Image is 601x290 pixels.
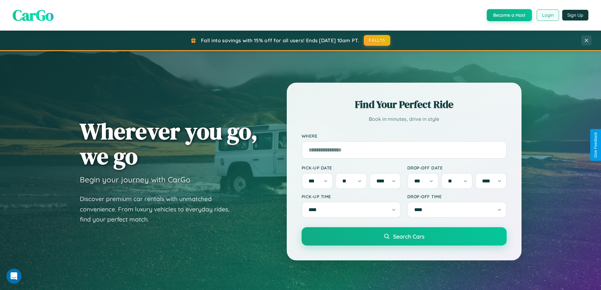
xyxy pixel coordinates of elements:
button: Become a Host [487,9,532,21]
span: Fall into savings with 15% off for all users! Ends [DATE] 10am PT. [201,37,359,44]
label: Where [302,133,507,139]
span: Search Cars [393,233,424,240]
p: Book in minutes, drive in style [302,115,507,124]
button: Search Cars [302,227,507,246]
label: Pick-up Time [302,194,401,199]
h1: Wherever you go, we go [80,119,258,169]
button: Login [537,9,559,21]
label: Pick-up Date [302,165,401,170]
h3: Begin your journey with CarGo [80,175,191,184]
p: Discover premium car rentals with unmatched convenience. From luxury vehicles to everyday rides, ... [80,194,238,225]
iframe: Intercom live chat [6,269,21,284]
label: Drop-off Time [407,194,507,199]
div: Give Feedback [593,132,598,158]
h2: Find Your Perfect Ride [302,98,507,111]
button: Sign Up [562,10,588,21]
button: FALL15 [364,35,390,46]
span: CarGo [13,5,54,26]
label: Drop-off Date [407,165,507,170]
